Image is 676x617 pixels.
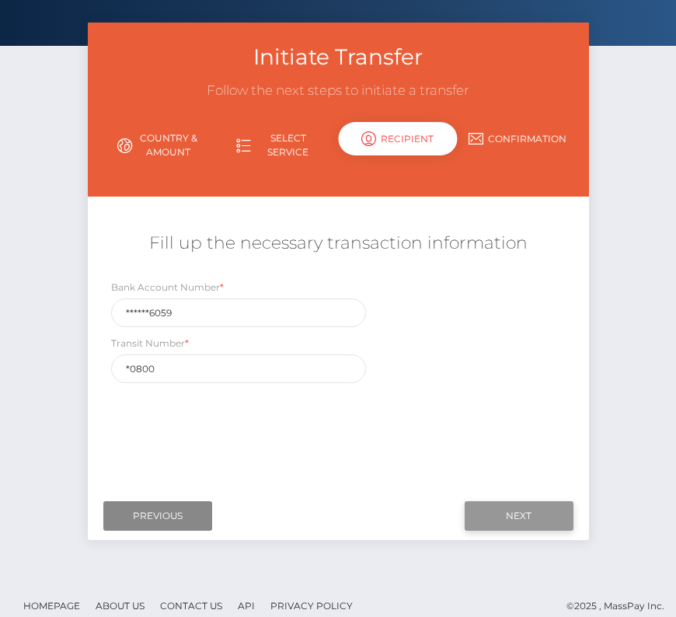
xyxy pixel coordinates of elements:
a: Confirmation [458,125,577,152]
label: Transit Number [111,336,189,350]
label: Bank Account Number [111,281,224,295]
input: 5 digits [111,354,367,383]
input: Next [465,501,573,531]
h5: Fill up the necessary transaction information [99,232,577,256]
a: Country & Amount [99,125,219,166]
div: Recipient [338,122,458,155]
h3: Follow the next steps to initiate a transfer [99,82,577,100]
a: Select Service [218,125,338,166]
input: Previous [103,501,212,531]
input: Only digits [111,298,367,327]
h3: Initiate Transfer [99,42,577,72]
